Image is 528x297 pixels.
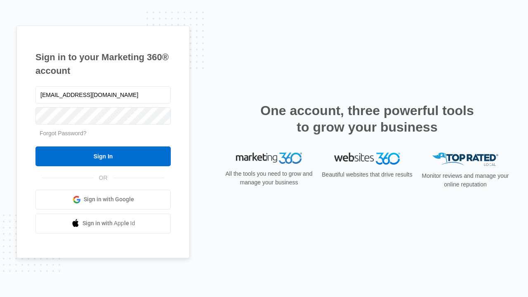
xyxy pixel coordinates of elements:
[82,219,135,228] span: Sign in with Apple Id
[35,146,171,166] input: Sign In
[223,170,315,187] p: All the tools you need to grow and manage your business
[334,153,400,165] img: Websites 360
[236,153,302,164] img: Marketing 360
[35,190,171,210] a: Sign in with Google
[321,170,413,179] p: Beautiful websites that drive results
[432,153,498,166] img: Top Rated Local
[84,195,134,204] span: Sign in with Google
[40,130,87,137] a: Forgot Password?
[35,214,171,233] a: Sign in with Apple Id
[35,86,171,104] input: Email
[258,102,476,135] h2: One account, three powerful tools to grow your business
[419,172,511,189] p: Monitor reviews and manage your online reputation
[93,174,113,182] span: OR
[35,50,171,78] h1: Sign in to your Marketing 360® account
